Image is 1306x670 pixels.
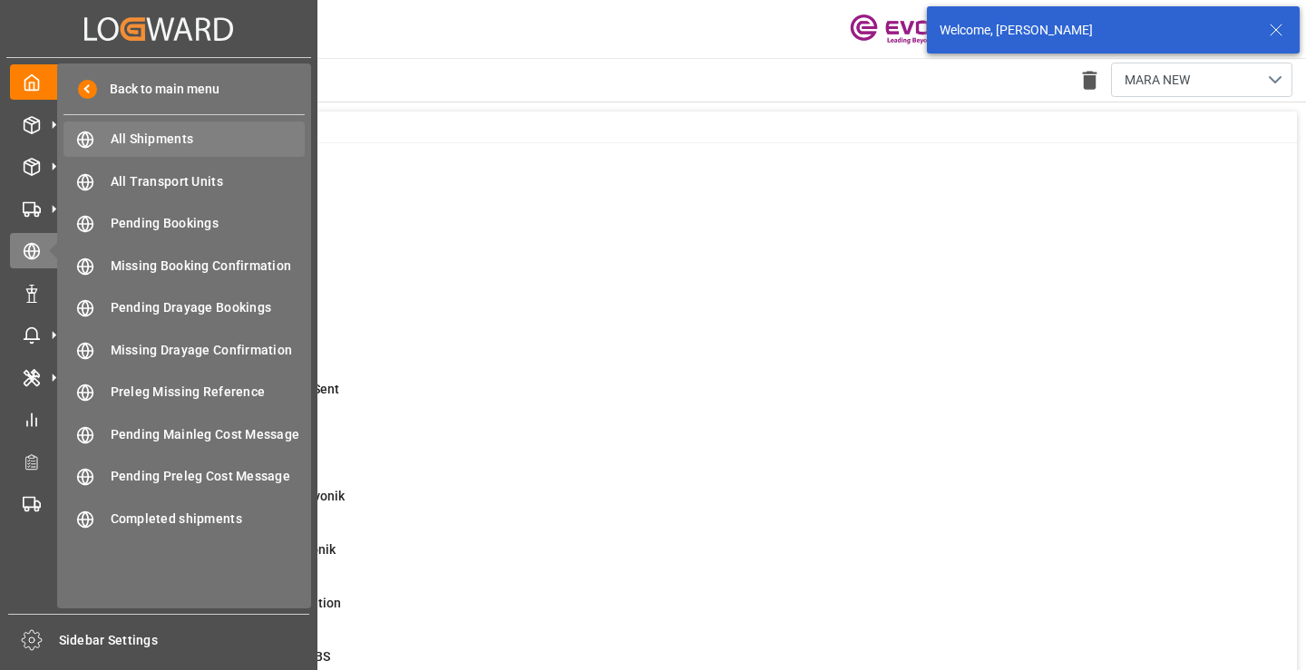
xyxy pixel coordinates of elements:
a: Pending Mainleg Cost Message [63,416,305,452]
span: Sidebar Settings [59,631,310,650]
a: Pending Drayage Bookings [63,290,305,325]
a: Transport Planning [10,486,307,521]
a: Transport Planner [10,443,307,479]
a: Pending Preleg Cost Message [63,459,305,494]
span: Preleg Missing Reference [111,383,306,402]
a: Pending Bookings [63,206,305,241]
button: open menu [1111,63,1292,97]
a: 5ETD < 3 Days,No Del # Rec'dShipment [93,433,1274,471]
span: MARA NEW [1125,71,1190,90]
a: All Transport Units [63,163,305,199]
span: Pending Bookings [111,214,306,233]
a: Preleg Missing Reference [63,374,305,410]
a: My Cockpit [10,64,307,100]
span: Pending Mainleg Cost Message [111,425,306,444]
span: Completed shipments [111,510,306,529]
a: 7ABS: No Bkg Req Sent DateShipment [93,273,1274,311]
a: 3ETA > 10 Days , No ATA EnteredShipment [93,326,1274,364]
span: All Shipments [111,130,306,149]
div: Welcome, [PERSON_NAME] [940,21,1252,40]
a: Missing Drayage Confirmation [63,332,305,367]
a: 0Error Sales Order Update to EvonikShipment [93,540,1274,578]
a: Completed shipments [63,500,305,536]
span: All Transport Units [111,172,306,191]
a: 19ABS: No Init Bkg Conf DateShipment [93,219,1274,257]
span: Pending Preleg Cost Message [111,467,306,486]
span: Pending Drayage Bookings [111,298,306,317]
a: Missing Booking Confirmation [63,248,305,283]
img: Evonik-brand-mark-Deep-Purple-RGB.jpeg_1700498283.jpeg [850,14,968,45]
a: 0MOT Missing at Order LevelSales Order-IVPO [93,166,1274,204]
a: 15ETD>3 Days Past,No Cost Msg SentShipment [93,380,1274,418]
span: Missing Drayage Confirmation [111,341,306,360]
a: 25ABS: Missing Booking ConfirmationShipment [93,594,1274,632]
a: 0Error on Initial Sales Order to EvonikShipment [93,487,1274,525]
a: All Shipments [63,121,305,157]
span: Missing Booking Confirmation [111,257,306,276]
a: Non Conformance [10,275,307,310]
a: My Reports [10,402,307,437]
span: Back to main menu [97,80,219,99]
